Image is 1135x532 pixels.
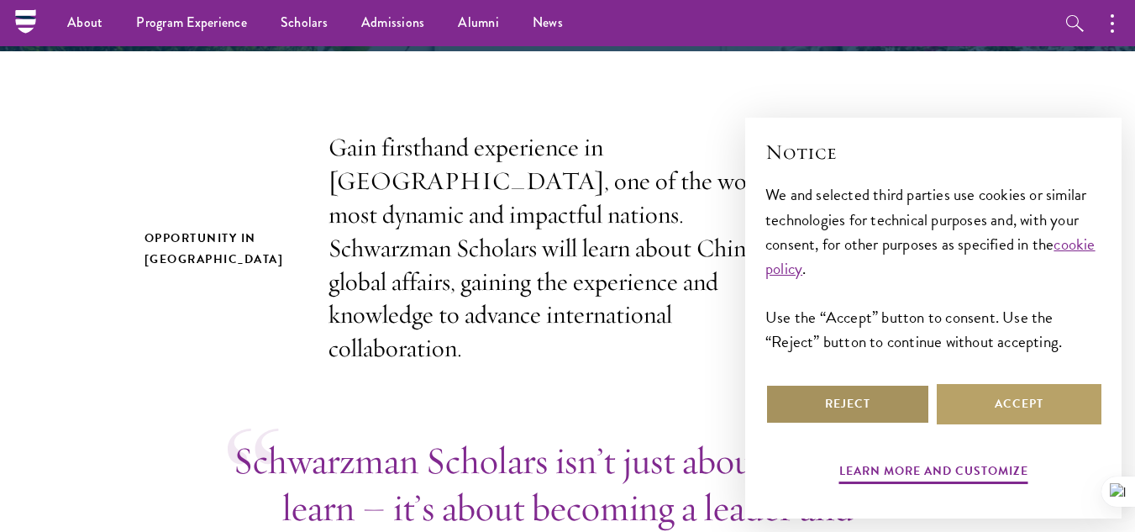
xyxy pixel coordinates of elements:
[937,384,1101,424] button: Accept
[765,138,1101,166] h2: Notice
[839,461,1028,487] button: Learn more and customize
[765,232,1096,281] a: cookie policy
[328,131,807,366] p: Gain firsthand experience in [GEOGRAPHIC_DATA], one of the world's most dynamic and impactful nat...
[145,228,295,270] h2: Opportunity in [GEOGRAPHIC_DATA]
[765,182,1101,353] div: We and selected third parties use cookies or similar technologies for technical purposes and, wit...
[765,384,930,424] button: Reject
